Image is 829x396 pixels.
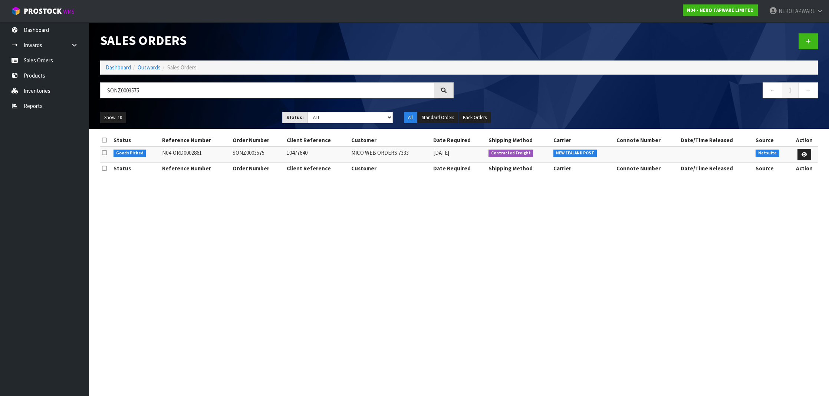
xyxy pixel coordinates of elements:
th: Source [754,134,790,146]
th: Carrier [552,163,615,174]
button: Back Orders [459,112,491,124]
th: Source [754,163,790,174]
button: Show: 10 [100,112,126,124]
th: Shipping Method [487,163,552,174]
th: Customer [349,134,431,146]
th: Connote Number [615,163,679,174]
th: Action [790,163,818,174]
strong: Status: [286,114,304,121]
td: MICO WEB ORDERS 7333 [349,147,431,163]
th: Connote Number [615,134,679,146]
button: Standard Orders [418,112,458,124]
img: cube-alt.png [11,6,20,16]
td: N04-ORD0002861 [160,147,231,163]
td: 10477640 [285,147,349,163]
th: Carrier [552,134,615,146]
th: Reference Number [160,134,231,146]
strong: N04 - NERO TAPWARE LIMITED [687,7,754,13]
th: Customer [349,163,431,174]
a: → [798,82,818,98]
span: NEW ZEALAND POST [553,150,597,157]
td: SONZ0003575 [231,147,285,163]
th: Client Reference [285,163,349,174]
span: NEROTAPWARE [779,7,815,14]
h1: Sales Orders [100,33,454,48]
nav: Page navigation [465,82,818,101]
th: Reference Number [160,163,231,174]
th: Order Number [231,163,285,174]
a: Dashboard [106,64,131,71]
th: Action [790,134,818,146]
a: Outwards [138,64,161,71]
span: ProStock [24,6,62,16]
a: 1 [782,82,799,98]
th: Client Reference [285,134,349,146]
span: Goods Picked [114,150,146,157]
input: Search sales orders [100,82,434,98]
small: WMS [63,8,75,15]
span: Netsuite [756,150,779,157]
th: Date Required [431,163,487,174]
th: Shipping Method [487,134,552,146]
th: Date/Time Released [679,134,754,146]
button: All [404,112,417,124]
th: Date Required [431,134,487,146]
th: Status [112,163,160,174]
a: ← [763,82,782,98]
span: Sales Orders [167,64,197,71]
th: Date/Time Released [679,163,754,174]
span: Contracted Freight [488,150,533,157]
th: Order Number [231,134,285,146]
th: Status [112,134,160,146]
span: [DATE] [433,149,449,156]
